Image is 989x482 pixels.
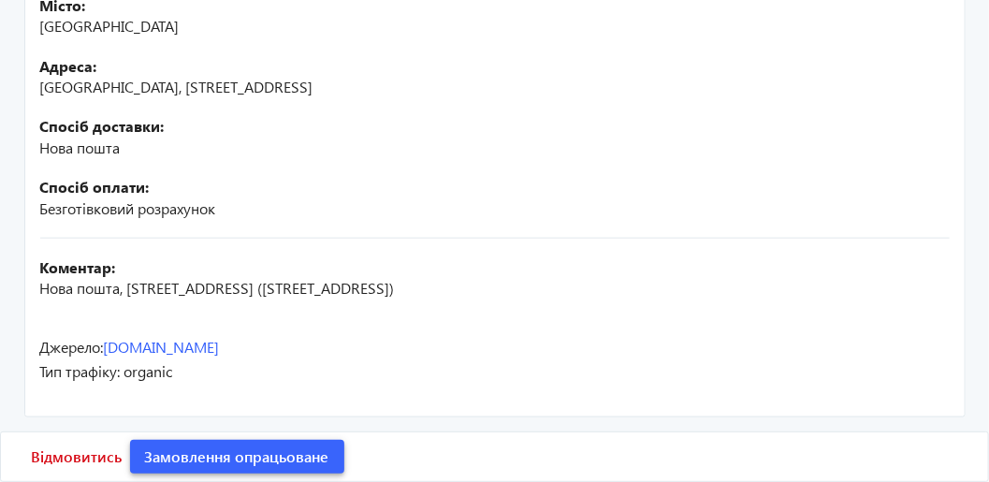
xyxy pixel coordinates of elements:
b: Коментар: [40,257,950,278]
span: Нова пошта, [STREET_ADDRESS] ([STREET_ADDRESS]) [40,278,395,298]
b: Спосіб доставки: [40,116,950,137]
div: Джерело: [40,337,950,358]
span: [GEOGRAPHIC_DATA] [40,16,180,36]
span: Безготівковий розрахунок [40,198,216,218]
b: Адреса: [40,56,950,77]
span: [GEOGRAPHIC_DATA], [STREET_ADDRESS] [40,77,313,96]
div: Тип трафіку: organic [40,361,950,382]
span: Нова пошта [40,138,121,157]
b: Спосіб оплати: [40,177,950,197]
a: [DOMAIN_NAME] [104,337,220,357]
